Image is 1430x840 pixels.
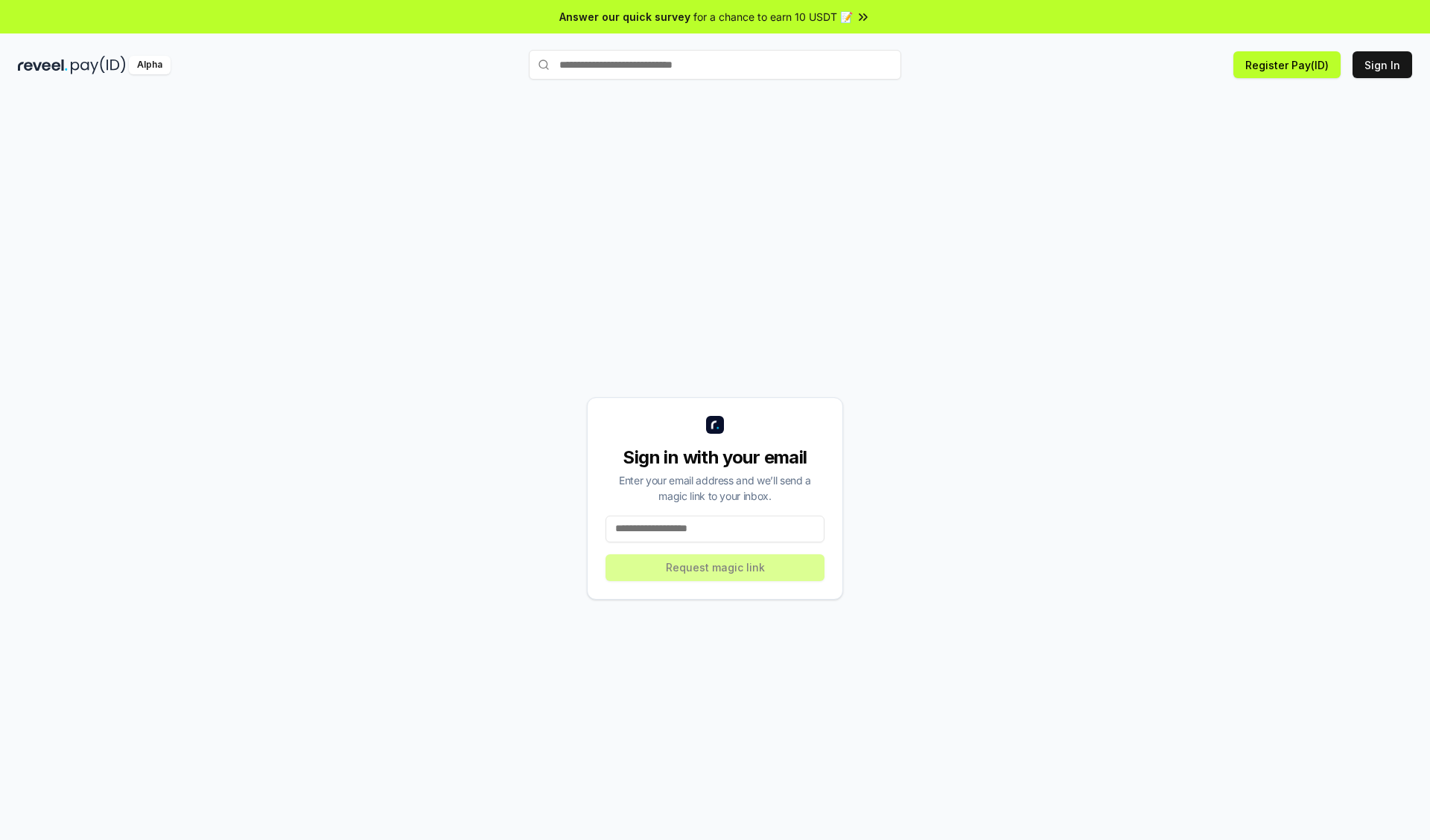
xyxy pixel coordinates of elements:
span: for a chance to earn 10 USDT 📝 [693,9,853,25]
button: Register Pay(ID) [1233,51,1341,78]
img: logo_small [706,416,724,434]
div: Enter your email address and we’ll send a magic link to your inbox. [606,472,824,504]
button: Sign In [1353,51,1412,78]
span: Answer our quick survey [559,9,690,25]
div: Alpha [129,56,171,74]
img: pay_id [71,56,126,74]
div: Sign in with your email [606,446,824,469]
img: reveel_dark [18,56,68,74]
